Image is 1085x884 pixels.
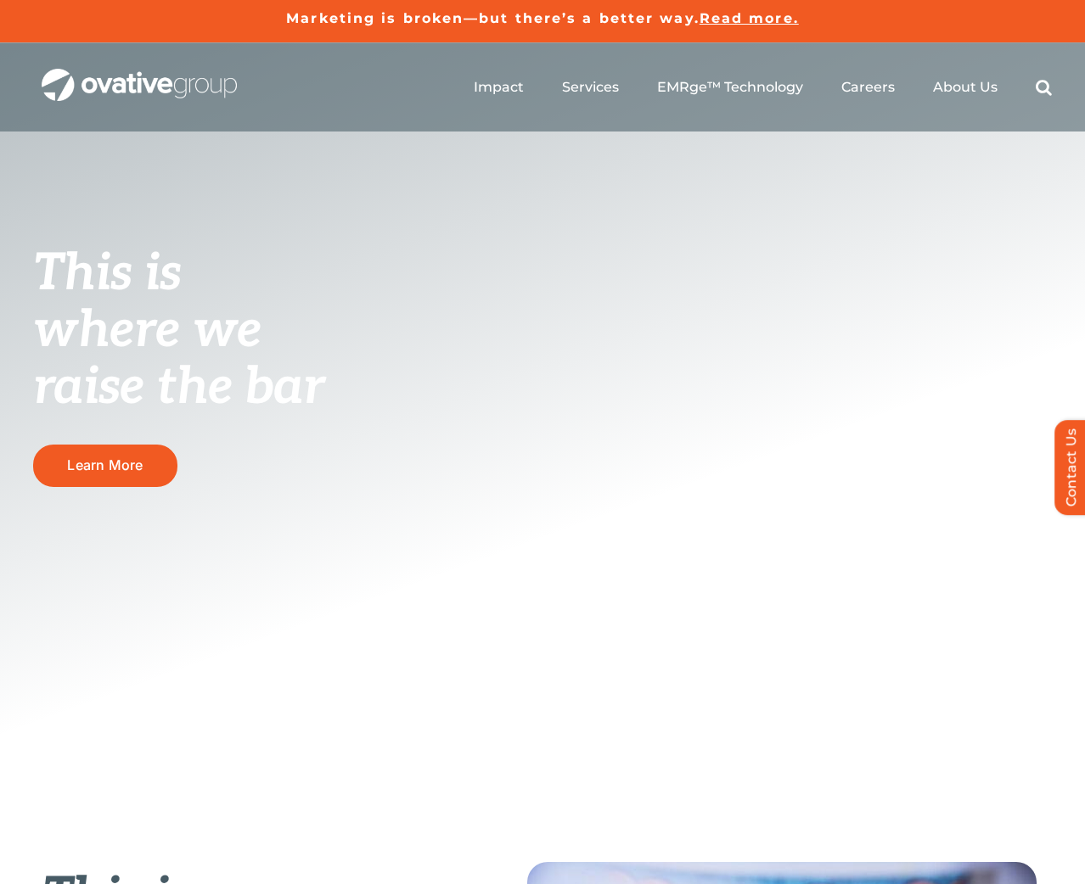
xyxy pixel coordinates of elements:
[67,457,143,473] span: Learn More
[474,60,1052,115] nav: Menu
[657,79,803,96] a: EMRge™ Technology
[562,79,619,96] a: Services
[841,79,895,96] a: Careers
[474,79,524,96] a: Impact
[33,445,177,486] a: Learn More
[1036,79,1052,96] a: Search
[42,67,237,83] a: OG_Full_horizontal_WHT
[33,243,181,305] span: This is
[700,10,799,26] a: Read more.
[933,79,998,96] a: About Us
[33,300,324,418] span: where we raise the bar
[286,10,700,26] a: Marketing is broken—but there’s a better way.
